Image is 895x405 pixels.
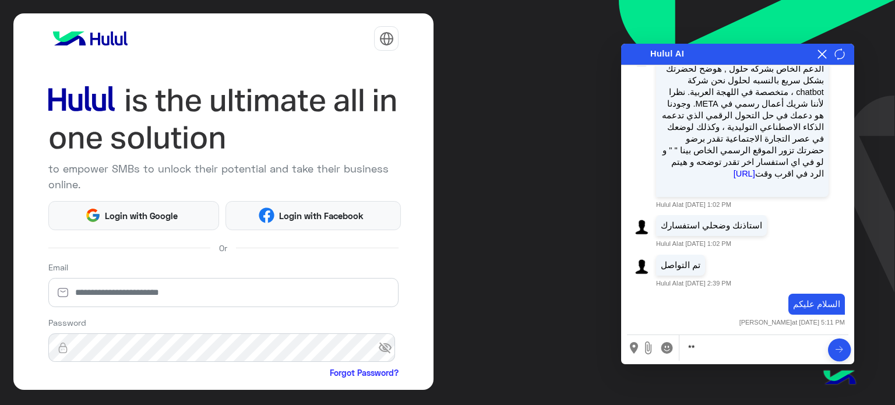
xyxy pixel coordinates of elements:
[48,161,399,192] p: to empower SMBs to unlock their potential and take their business online.
[379,31,394,46] img: tab
[225,201,401,230] button: Login with Facebook
[816,48,828,61] button: Close
[793,298,840,310] p: السلام عليكم
[48,27,132,50] img: logo
[219,242,227,254] span: Or
[656,280,731,287] span: Hulul AI at [DATE] 2:39 PM
[661,51,824,179] p: السلام عليكم … مع حضرتك علا من فريق الدعم الخاص بشركه حلول , هوضح لحضرتك بشكل سريع بالنسبه لحلول ...
[656,201,731,208] span: Hulul AI at [DATE] 1:02 PM
[48,201,219,230] button: Login with Google
[734,169,755,178] a: [URL]
[259,207,274,223] img: Facebook
[739,319,845,326] span: [PERSON_NAME] at [DATE] 5:11 PM
[330,367,399,379] a: Forgot Password?
[661,220,762,231] p: استاذنك وضحلي استفسارك
[822,334,848,361] div: Send
[274,209,368,223] span: Login with Facebook
[48,287,77,298] img: email
[48,261,68,273] label: Email
[819,358,860,399] img: hulul-logo.png
[661,259,700,271] p: تم التواصل
[378,337,399,358] span: visibility_off
[48,342,77,354] img: lock
[48,316,86,329] label: Password
[656,240,731,247] span: Hulul AI at [DATE] 1:02 PM
[101,209,182,223] span: Login with Google
[85,207,101,223] img: Google
[48,82,399,157] img: hululLoginTitle_EN.svg
[650,49,684,58] span: Hulul AI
